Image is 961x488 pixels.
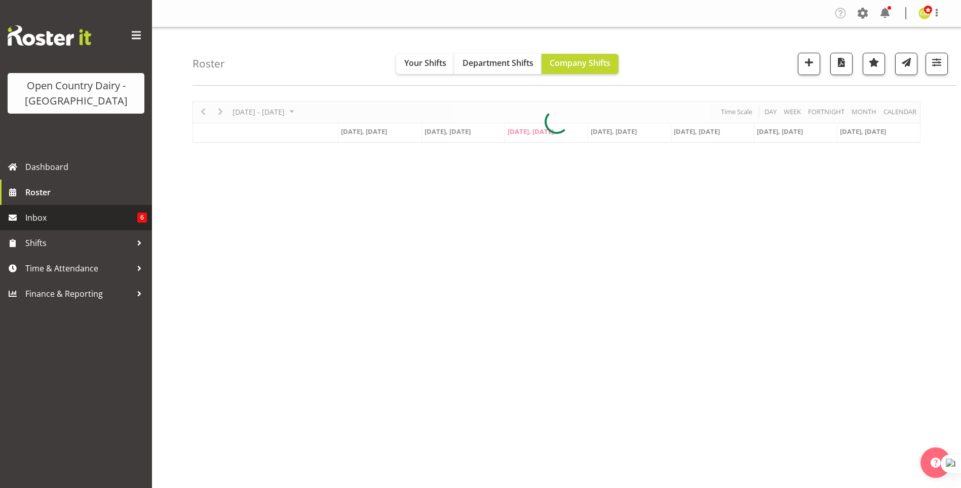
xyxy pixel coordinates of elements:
[137,213,147,223] span: 6
[895,53,917,75] button: Send a list of all shifts for the selected filtered period to all rostered employees.
[404,57,446,68] span: Your Shifts
[18,78,134,109] div: Open Country Dairy - [GEOGRAPHIC_DATA]
[193,58,225,69] h4: Roster
[25,235,132,251] span: Shifts
[454,54,542,74] button: Department Shifts
[463,57,533,68] span: Department Shifts
[830,53,853,75] button: Download a PDF of the roster according to the set date range.
[926,53,948,75] button: Filter Shifts
[25,286,132,301] span: Finance & Reporting
[8,25,91,46] img: Rosterit website logo
[798,53,820,75] button: Add a new shift
[396,54,454,74] button: Your Shifts
[25,261,132,276] span: Time & Attendance
[550,57,610,68] span: Company Shifts
[931,458,941,468] img: help-xxl-2.png
[25,185,147,200] span: Roster
[25,159,147,175] span: Dashboard
[918,7,931,19] img: corey-millan10439.jpg
[542,54,619,74] button: Company Shifts
[863,53,885,75] button: Highlight an important date within the roster.
[25,210,137,225] span: Inbox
